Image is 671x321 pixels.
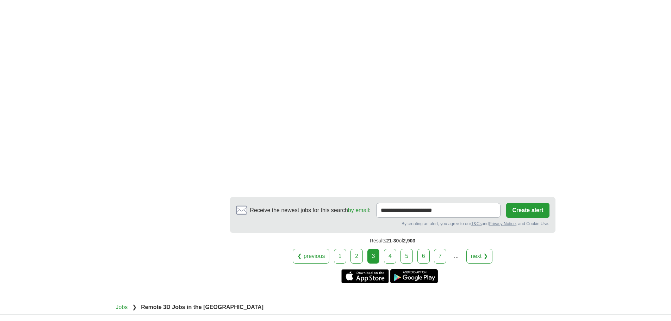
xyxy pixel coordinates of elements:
a: by email [348,207,369,213]
span: Receive the newest jobs for this search : [250,206,371,215]
span: ❯ [132,304,137,310]
a: Privacy Notice [489,221,516,226]
a: 5 [400,249,413,264]
a: 7 [434,249,446,264]
a: ❮ previous [293,249,329,264]
a: next ❯ [466,249,492,264]
strong: Remote 3D Jobs in the [GEOGRAPHIC_DATA] [141,304,263,310]
div: ... [449,249,463,263]
a: Get the Android app [390,269,438,283]
a: Jobs [116,304,128,310]
a: T&Cs [471,221,481,226]
div: Results of [230,233,555,249]
div: 3 [367,249,380,264]
div: By creating an alert, you agree to our and , and Cookie Use. [236,221,549,227]
a: Get the iPhone app [341,269,389,283]
button: Create alert [506,203,549,218]
a: 6 [417,249,430,264]
a: 2 [350,249,363,264]
span: 21-30 [386,238,399,243]
a: 4 [384,249,396,264]
a: 1 [334,249,346,264]
span: 2,903 [403,238,415,243]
